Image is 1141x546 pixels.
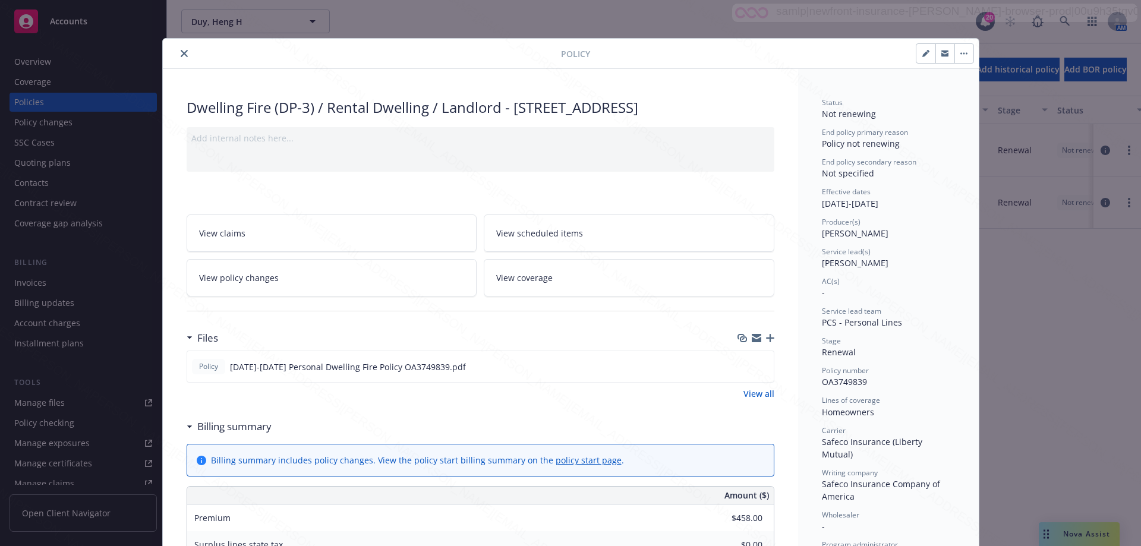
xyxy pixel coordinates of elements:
[822,520,825,532] span: -
[822,436,925,460] span: Safeco Insurance (Liberty Mutual)
[484,214,774,252] a: View scheduled items
[743,387,774,400] a: View all
[211,454,624,466] div: Billing summary includes policy changes. View the policy start billing summary on the .
[822,187,871,197] span: Effective dates
[822,317,902,328] span: PCS - Personal Lines
[822,306,881,316] span: Service lead team
[199,227,245,239] span: View claims
[822,395,880,405] span: Lines of coverage
[758,361,769,373] button: preview file
[822,468,878,478] span: Writing company
[561,48,590,60] span: Policy
[187,419,272,434] div: Billing summary
[822,510,859,520] span: Wholesaler
[197,361,220,372] span: Policy
[724,489,769,501] span: Amount ($)
[822,336,841,346] span: Stage
[822,157,916,167] span: End policy secondary reason
[822,168,874,179] span: Not specified
[822,108,876,119] span: Not renewing
[556,455,622,466] a: policy start page
[199,272,279,284] span: View policy changes
[692,509,770,527] input: 0.00
[822,217,861,227] span: Producer(s)
[739,361,749,373] button: download file
[822,97,843,108] span: Status
[484,259,774,296] a: View coverage
[822,257,888,269] span: [PERSON_NAME]
[822,346,856,358] span: Renewal
[822,228,888,239] span: [PERSON_NAME]
[187,97,774,118] div: Dwelling Fire (DP-3) / Rental Dwelling / Landlord - [STREET_ADDRESS]
[177,46,191,61] button: close
[197,419,272,434] h3: Billing summary
[230,361,466,373] span: [DATE]-[DATE] Personal Dwelling Fire Policy OA3749839.pdf
[822,478,943,502] span: Safeco Insurance Company of America
[496,227,583,239] span: View scheduled items
[822,187,955,209] div: [DATE] - [DATE]
[822,406,955,418] div: Homeowners
[496,272,553,284] span: View coverage
[194,512,231,523] span: Premium
[822,376,867,387] span: OA3749839
[191,132,770,144] div: Add internal notes here...
[822,127,908,137] span: End policy primary reason
[822,247,871,257] span: Service lead(s)
[187,259,477,296] a: View policy changes
[187,330,218,346] div: Files
[822,138,900,149] span: Policy not renewing
[822,287,825,298] span: -
[822,276,840,286] span: AC(s)
[197,330,218,346] h3: Files
[822,425,846,435] span: Carrier
[187,214,477,252] a: View claims
[822,365,869,375] span: Policy number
